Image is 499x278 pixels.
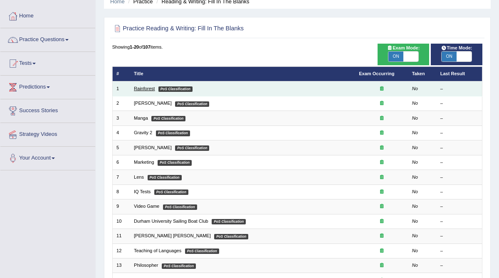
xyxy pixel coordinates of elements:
b: 1-20 [130,44,139,49]
b: 107 [143,44,150,49]
td: 12 [112,244,130,258]
div: – [440,145,478,151]
em: PoS Classification [148,175,182,180]
td: 2 [112,96,130,111]
em: PoS Classification [163,204,197,210]
em: No [412,175,418,180]
em: No [412,263,418,268]
em: No [412,189,418,194]
div: Exam occurring question [359,203,404,210]
div: Exam occurring question [359,248,404,254]
div: Exam occurring question [359,233,404,239]
a: Exam Occurring [359,71,394,76]
span: ON [388,52,403,62]
div: Show exams occurring in exams [378,44,430,65]
td: 10 [112,214,130,229]
em: PoS Classification [212,219,246,224]
a: Teaching of Languages [134,248,181,253]
td: 1 [112,81,130,96]
div: – [440,203,478,210]
div: Exam occurring question [359,115,404,122]
em: No [412,233,418,238]
a: Strategy Videos [0,123,95,144]
div: Exam occurring question [359,189,404,195]
em: No [412,160,418,165]
div: Exam occurring question [359,218,404,225]
a: Manga [134,116,148,121]
h2: Practice Reading & Writing: Fill In The Blanks [112,23,342,34]
div: Exam occurring question [359,130,404,136]
em: PoS Classification [158,86,193,92]
td: 11 [112,229,130,244]
em: No [412,116,418,121]
td: 5 [112,140,130,155]
span: Time Mode: [438,44,475,52]
th: Title [130,66,355,81]
em: No [412,101,418,106]
td: 9 [112,199,130,214]
div: – [440,174,478,181]
em: PoS Classification [175,101,209,107]
a: Practice Questions [0,28,95,49]
div: Exam occurring question [359,86,404,92]
a: Lens [134,175,144,180]
em: PoS Classification [162,263,196,269]
div: – [440,115,478,122]
div: Exam occurring question [359,174,404,181]
div: Exam occurring question [359,100,404,107]
a: Your Account [0,147,95,167]
div: Exam occurring question [359,145,404,151]
em: PoS Classification [154,189,188,195]
a: Gravity 2 [134,130,152,135]
div: – [440,159,478,166]
div: – [440,86,478,92]
a: Philosopher [134,263,158,268]
div: – [440,262,478,269]
div: Exam occurring question [359,159,404,166]
div: Exam occurring question [359,262,404,269]
a: Predictions [0,76,95,96]
td: 3 [112,111,130,125]
td: 7 [112,170,130,185]
div: – [440,189,478,195]
a: Video Game [134,204,159,209]
th: Last Result [436,66,482,81]
div: – [440,248,478,254]
em: No [412,248,418,253]
a: IQ Tests [134,189,151,194]
a: [PERSON_NAME] [134,145,172,150]
div: – [440,130,478,136]
a: Rainforest [134,86,155,91]
a: Durham University Sailing Boat Club [134,219,208,224]
th: Taken [408,66,436,81]
em: PoS Classification [175,145,209,151]
em: PoS Classification [151,116,185,121]
a: [PERSON_NAME] [PERSON_NAME] [134,233,211,238]
td: 6 [112,155,130,170]
a: Success Stories [0,99,95,120]
a: Tests [0,52,95,73]
div: – [440,218,478,225]
a: Marketing [134,160,154,165]
td: 8 [112,185,130,199]
em: No [412,219,418,224]
td: 13 [112,258,130,273]
div: – [440,233,478,239]
th: # [112,66,130,81]
div: – [440,100,478,107]
a: Home [0,5,95,25]
em: No [412,130,418,135]
div: Showing of items. [112,44,483,50]
em: PoS Classification [158,160,192,165]
a: [PERSON_NAME] [134,101,172,106]
span: Exam Mode: [384,44,422,52]
span: ON [442,52,457,62]
em: PoS Classification [156,130,190,136]
em: PoS Classification [185,248,219,254]
em: PoS Classification [214,234,248,239]
em: No [412,86,418,91]
em: No [412,204,418,209]
td: 4 [112,125,130,140]
em: No [412,145,418,150]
